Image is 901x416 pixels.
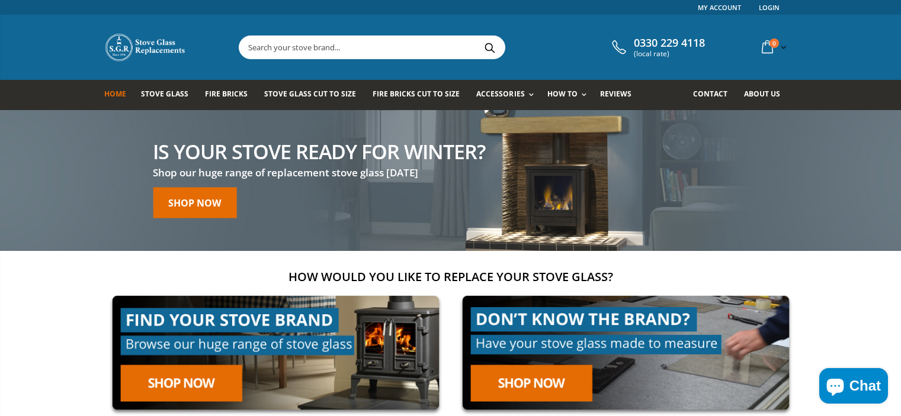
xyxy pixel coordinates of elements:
span: Fire Bricks Cut To Size [373,89,460,99]
a: About us [744,80,789,110]
a: Stove Glass Cut To Size [264,80,365,110]
span: Stove Glass Cut To Size [264,89,356,99]
button: Search [477,36,504,59]
span: Stove Glass [141,89,188,99]
a: Stove Glass [141,80,197,110]
a: 0330 229 4118 (local rate) [609,37,705,58]
inbox-online-store-chat: Shopify online store chat [816,368,892,407]
span: Accessories [476,89,524,99]
a: Reviews [600,80,640,110]
a: How To [547,80,592,110]
h3: Shop our huge range of replacement stove glass [DATE] [153,166,485,179]
span: Contact [693,89,727,99]
h2: How would you like to replace your stove glass? [104,269,797,285]
input: Search your stove brand... [239,36,637,59]
a: Contact [693,80,736,110]
a: Fire Bricks [205,80,256,110]
img: Stove Glass Replacement [104,33,187,62]
span: 0330 229 4118 [634,37,705,50]
h2: Is your stove ready for winter? [153,141,485,161]
a: Fire Bricks Cut To Size [373,80,469,110]
span: How To [547,89,578,99]
span: Fire Bricks [205,89,248,99]
span: About us [744,89,780,99]
span: Home [104,89,126,99]
a: Accessories [476,80,539,110]
a: Shop now [153,187,236,218]
span: 0 [769,38,779,48]
a: 0 [757,36,789,59]
span: (local rate) [634,50,705,58]
span: Reviews [600,89,631,99]
a: Home [104,80,135,110]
